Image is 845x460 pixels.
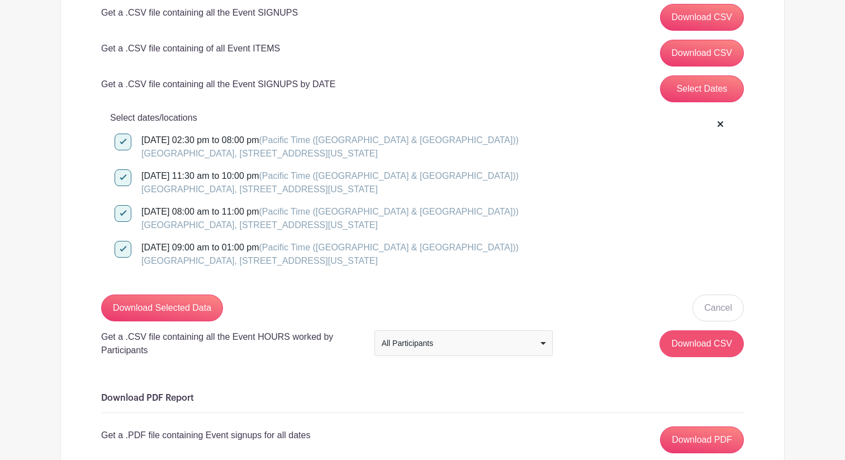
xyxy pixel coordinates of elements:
[101,429,310,442] p: Get a .PDF file containing Event signups for all dates
[141,219,519,232] div: [GEOGRAPHIC_DATA], [STREET_ADDRESS][US_STATE]
[259,243,519,252] span: (Pacific Time ([GEOGRAPHIC_DATA] & [GEOGRAPHIC_DATA]))
[101,42,280,55] p: Get a .CSV file containing of all Event ITEMS
[660,40,744,67] a: Download CSV
[101,295,223,321] input: Download Selected Data
[101,6,298,20] p: Get a .CSV file containing all the Event SIGNUPS
[692,295,744,321] button: Cancel
[141,147,519,160] div: [GEOGRAPHIC_DATA], [STREET_ADDRESS][US_STATE]
[141,183,519,196] div: [GEOGRAPHIC_DATA], [STREET_ADDRESS][US_STATE]
[382,338,539,349] div: All Participants
[259,207,519,216] span: (Pacific Time ([GEOGRAPHIC_DATA] & [GEOGRAPHIC_DATA]))
[660,4,744,31] a: Download CSV
[259,171,519,181] span: (Pacific Time ([GEOGRAPHIC_DATA] & [GEOGRAPHIC_DATA]))
[141,134,519,160] div: [DATE] 02:30 pm to 08:00 pm
[141,241,519,268] div: [DATE] 09:00 am to 01:00 pm
[259,135,519,145] span: (Pacific Time ([GEOGRAPHIC_DATA] & [GEOGRAPHIC_DATA]))
[110,111,735,125] p: Select dates/locations
[659,330,744,357] input: Download CSV
[141,169,519,196] div: [DATE] 11:30 am to 10:00 pm
[101,78,335,91] p: Get a .CSV file containing all the Event SIGNUPS by DATE
[660,75,744,102] button: Select Dates
[101,330,361,357] p: Get a .CSV file containing all the Event HOURS worked by Participants
[141,254,519,268] div: [GEOGRAPHIC_DATA], [STREET_ADDRESS][US_STATE]
[141,205,519,232] div: [DATE] 08:00 am to 11:00 pm
[660,426,744,453] a: Download PDF
[101,393,744,404] h6: Download PDF Report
